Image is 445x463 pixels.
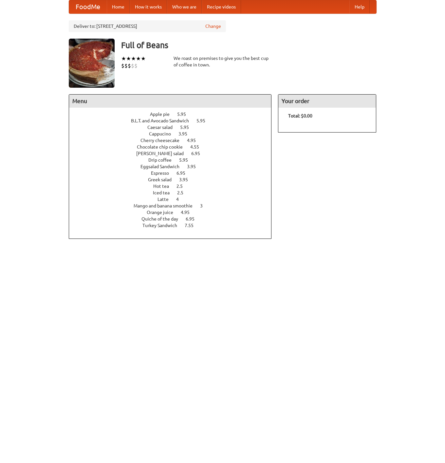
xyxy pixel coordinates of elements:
h4: Your order [278,95,376,108]
a: Orange juice 4.95 [147,210,202,215]
a: Drip coffee 5.95 [148,157,200,163]
span: 4 [176,197,185,202]
span: 4.55 [190,144,206,150]
a: Turkey Sandwich 7.55 [142,223,206,228]
span: 5.95 [179,157,195,163]
a: Who we are [167,0,202,13]
span: Espresso [151,170,176,176]
li: $ [134,62,138,69]
span: Chocolate chip cookie [137,144,189,150]
a: FoodMe [69,0,107,13]
span: Latte [158,197,175,202]
span: 2.5 [177,190,190,195]
span: Caesar salad [147,125,179,130]
a: Latte 4 [158,197,191,202]
b: Total: $0.00 [288,113,312,118]
span: Hot tea [153,184,176,189]
span: 3.95 [179,177,195,182]
li: ★ [126,55,131,62]
li: ★ [131,55,136,62]
li: $ [124,62,128,69]
a: Recipe videos [202,0,241,13]
span: Cappucino [149,131,177,136]
a: Quiche of the day 6.95 [141,216,207,222]
span: 6.95 [186,216,201,222]
span: 3 [200,203,209,208]
img: angular.jpg [69,39,115,88]
a: B.L.T. and Avocado Sandwich 5.95 [131,118,217,123]
span: 5.95 [196,118,212,123]
a: Greek salad 3.95 [148,177,200,182]
span: Turkey Sandwich [142,223,184,228]
span: Quiche of the day [141,216,185,222]
li: ★ [121,55,126,62]
a: Home [107,0,130,13]
li: ★ [141,55,146,62]
span: 7.55 [185,223,200,228]
a: Caesar salad 5.95 [147,125,201,130]
a: Espresso 6.95 [151,170,197,176]
a: How it works [130,0,167,13]
span: 6.95 [176,170,192,176]
li: ★ [136,55,141,62]
a: Hot tea 2.5 [153,184,195,189]
span: 6.95 [191,151,207,156]
a: Cappucino 3.95 [149,131,199,136]
div: We roast on premises to give you the best cup of coffee in town. [174,55,272,68]
span: Greek salad [148,177,178,182]
a: [PERSON_NAME] salad 6.95 [136,151,212,156]
span: Drip coffee [148,157,178,163]
span: B.L.T. and Avocado Sandwich [131,118,195,123]
span: Orange juice [147,210,180,215]
span: Cherry cheesecake [140,138,186,143]
a: Help [349,0,370,13]
a: Chocolate chip cookie 4.55 [137,144,211,150]
a: Apple pie 5.95 [150,112,198,117]
a: Eggsalad Sandwich 3.95 [140,164,208,169]
span: 3.95 [178,131,194,136]
span: Eggsalad Sandwich [140,164,186,169]
li: $ [128,62,131,69]
div: Deliver to: [STREET_ADDRESS] [69,20,226,32]
span: 5.95 [177,112,193,117]
span: 2.5 [176,184,189,189]
a: Cherry cheesecake 4.95 [140,138,208,143]
a: Iced tea 2.5 [153,190,195,195]
span: 5.95 [180,125,195,130]
h4: Menu [69,95,271,108]
span: Iced tea [153,190,176,195]
h3: Full of Beans [121,39,377,52]
a: Change [205,23,221,29]
span: 4.95 [187,138,202,143]
span: Apple pie [150,112,176,117]
a: Mango and banana smoothie 3 [134,203,215,208]
span: [PERSON_NAME] salad [136,151,190,156]
li: $ [131,62,134,69]
span: 3.95 [187,164,202,169]
span: 4.95 [181,210,196,215]
li: $ [121,62,124,69]
span: Mango and banana smoothie [134,203,199,208]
